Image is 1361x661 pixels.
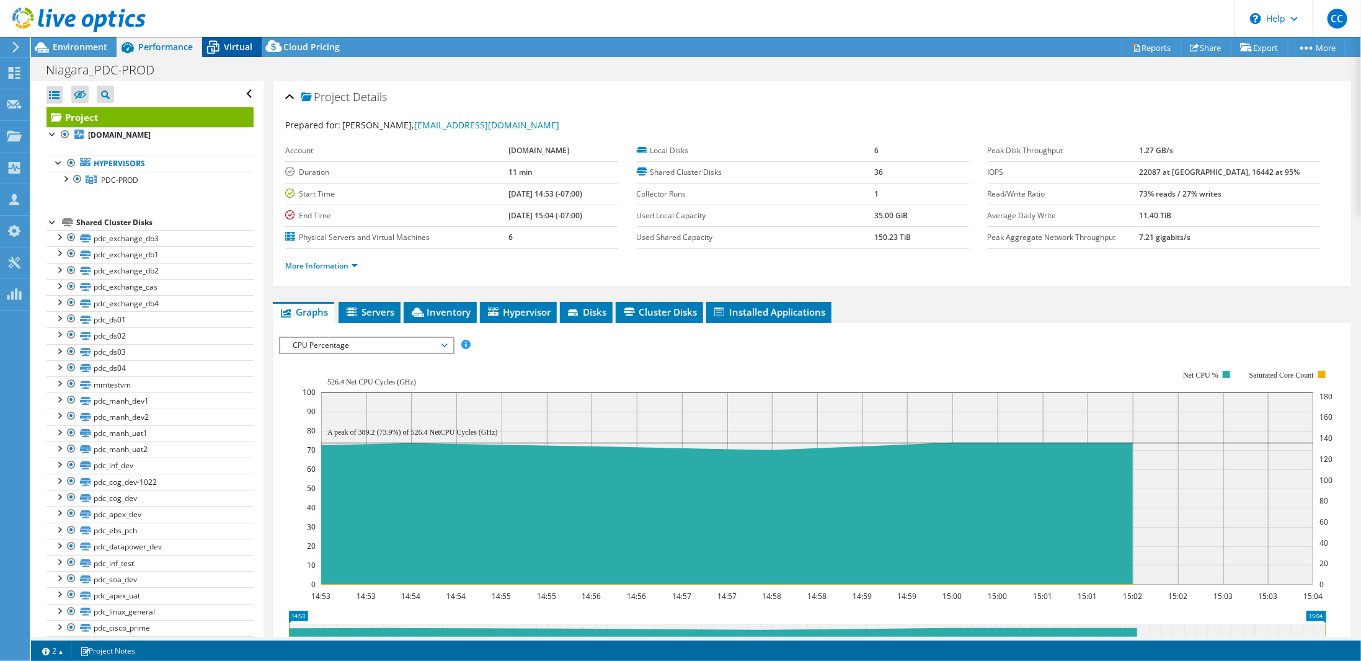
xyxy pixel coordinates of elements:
[492,591,512,601] text: 14:55
[447,591,466,601] text: 14:54
[874,232,911,242] b: 150.23 TiB
[47,571,254,587] a: pdc_soa_dev
[47,156,254,172] a: Hypervisors
[47,127,254,143] a: [DOMAIN_NAME]
[1319,579,1324,590] text: 0
[1139,189,1221,199] b: 73% reads / 27% writes
[283,41,340,53] span: Cloud Pricing
[353,89,387,104] span: Details
[637,166,874,179] label: Shared Cluster Disks
[285,188,508,200] label: Start Time
[988,231,1139,244] label: Peak Aggregate Network Throughput
[1139,232,1190,242] b: 7.21 gigabits/s
[627,591,647,601] text: 14:56
[988,144,1139,157] label: Peak Disk Throughput
[1304,591,1323,601] text: 15:04
[1328,9,1347,29] span: CC
[508,189,582,199] b: [DATE] 14:53 (-07:00)
[1181,38,1231,57] a: Share
[538,591,557,601] text: 14:55
[47,604,254,620] a: pdc_linux_general
[1319,433,1332,443] text: 140
[342,119,559,131] span: [PERSON_NAME],
[1319,391,1332,402] text: 180
[988,210,1139,222] label: Average Daily Write
[712,306,825,318] span: Installed Applications
[508,232,513,242] b: 6
[307,560,316,570] text: 10
[1122,38,1181,57] a: Reports
[307,502,316,513] text: 40
[40,63,174,77] h1: Niagara_PDC-PROD
[622,306,697,318] span: Cluster Disks
[47,230,254,246] a: pdc_exchange_db3
[224,41,252,53] span: Virtual
[285,119,340,131] label: Prepared for:
[47,327,254,344] a: pdc_ds02
[47,474,254,490] a: pdc_cog_dev-1022
[808,591,827,601] text: 14:58
[327,428,498,437] text: A peak of 389.2 (73.9%) of 526.4 NetCPU Cycles (GHz)
[47,107,254,127] a: Project
[673,591,692,601] text: 14:57
[637,210,874,222] label: Used Local Capacity
[47,425,254,441] a: pdc_manh_uat1
[47,620,254,636] a: pdc_cisco_prime
[582,591,601,601] text: 14:56
[47,311,254,327] a: pdc_ds01
[1288,38,1345,57] a: More
[874,167,883,177] b: 36
[874,189,879,199] b: 1
[1139,145,1173,156] b: 1.27 GB/s
[357,591,376,601] text: 14:53
[1319,558,1328,569] text: 20
[566,306,606,318] span: Disks
[508,167,533,177] b: 11 min
[988,166,1139,179] label: IOPS
[1214,591,1233,601] text: 15:03
[1259,591,1278,601] text: 15:03
[414,119,559,131] a: [EMAIL_ADDRESS][DOMAIN_NAME]
[508,210,582,221] b: [DATE] 15:04 (-07:00)
[508,145,569,156] b: [DOMAIN_NAME]
[47,636,254,652] a: pdc_itbot
[1319,517,1328,527] text: 60
[853,591,872,601] text: 14:59
[47,490,254,506] a: pdc_cog_dev
[47,344,254,360] a: pdc_ds03
[763,591,782,601] text: 14:58
[1250,13,1261,24] svg: \n
[345,306,394,318] span: Servers
[307,445,316,455] text: 70
[898,591,917,601] text: 14:59
[327,378,416,386] text: 526.4 Net CPU Cycles (GHz)
[637,144,874,157] label: Local Disks
[47,279,254,295] a: pdc_exchange_cas
[307,425,316,436] text: 80
[303,387,316,397] text: 100
[1249,371,1314,379] text: Saturated Core Count
[1078,591,1097,601] text: 15:01
[71,643,144,659] a: Project Notes
[285,260,358,271] a: More Information
[279,306,328,318] span: Graphs
[307,406,316,417] text: 90
[301,91,350,104] span: Project
[47,246,254,262] a: pdc_exchange_db1
[311,579,316,590] text: 0
[138,41,193,53] span: Performance
[101,175,138,185] span: PDC-PROD
[1319,454,1332,464] text: 120
[47,458,254,474] a: pdc_inf_dev
[988,591,1008,601] text: 15:00
[285,144,508,157] label: Account
[33,643,72,659] a: 2
[47,587,254,603] a: pdc_apex_uat
[637,188,874,200] label: Collector Runs
[1319,538,1328,548] text: 40
[47,263,254,279] a: pdc_exchange_db2
[1034,591,1053,601] text: 15:01
[1319,495,1328,506] text: 80
[718,591,737,601] text: 14:57
[47,441,254,458] a: pdc_manh_uat2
